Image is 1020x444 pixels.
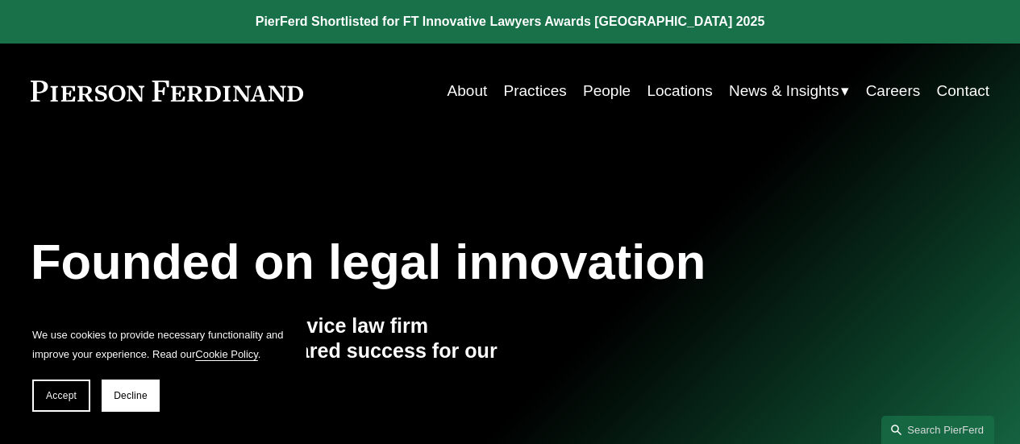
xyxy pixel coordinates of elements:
span: News & Insights [729,77,839,105]
a: Locations [647,76,712,106]
a: Search this site [881,416,994,444]
a: About [448,76,488,106]
button: Accept [32,380,90,412]
section: Cookie banner [16,309,306,428]
button: Decline [102,380,160,412]
a: Careers [866,76,921,106]
a: Practices [504,76,567,106]
span: Accept [46,390,77,401]
a: People [583,76,631,106]
p: We use cookies to provide necessary functionality and improve your experience. Read our . [32,326,290,363]
span: Decline [114,390,148,401]
a: folder dropdown [729,76,849,106]
a: Contact [937,76,990,106]
a: Cookie Policy [195,348,258,360]
h1: Founded on legal innovation [31,234,830,290]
